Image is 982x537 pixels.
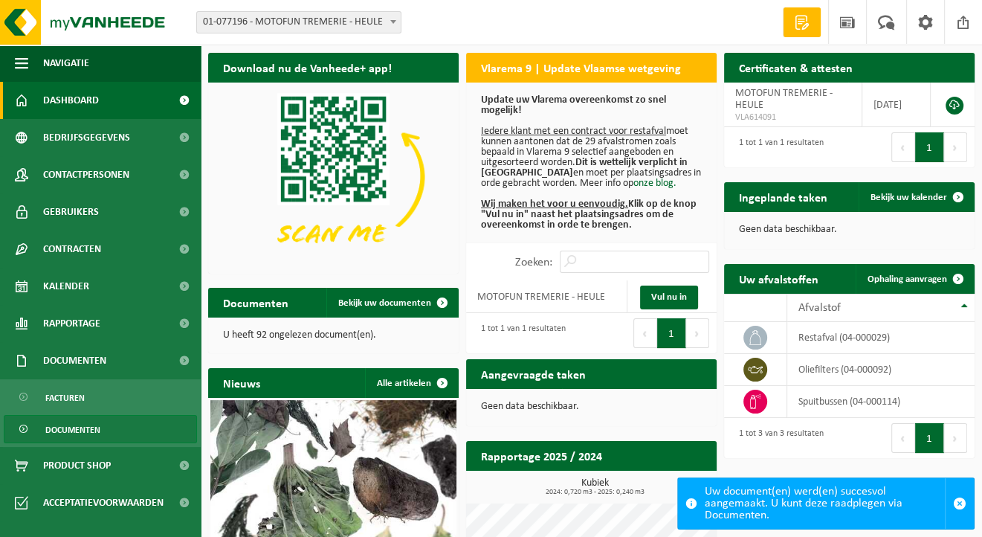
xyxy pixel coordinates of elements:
button: 1 [915,132,944,162]
button: Previous [891,423,915,453]
b: Klik op de knop "Vul nu in" naast het plaatsingsadres om de overeenkomst in orde te brengen. [481,199,697,231]
p: Geen data beschikbaar. [739,225,960,235]
h2: Rapportage 2025 / 2024 [466,441,617,470]
p: Geen data beschikbaar. [481,402,702,412]
button: Previous [633,318,657,348]
span: Afvalstof [798,302,841,314]
u: Wij maken het voor u eenvoudig. [481,199,628,210]
a: Facturen [4,383,197,411]
span: Navigatie [43,45,89,82]
button: Next [944,423,967,453]
span: Gebruikers [43,193,99,231]
span: Ophaling aanvragen [868,274,947,284]
span: Acceptatievoorwaarden [43,484,164,521]
span: 2024: 0,720 m3 - 2025: 0,240 m3 [474,489,717,496]
h2: Nieuws [208,368,275,397]
h2: Aangevraagde taken [466,359,601,388]
a: Bekijk rapportage [606,470,715,500]
span: Contactpersonen [43,156,129,193]
h2: Vlarema 9 | Update Vlaamse wetgeving [466,53,696,82]
a: Vul nu in [640,286,698,309]
h2: Documenten [208,288,303,317]
img: Download de VHEPlus App [208,83,459,271]
td: spuitbussen (04-000114) [787,386,975,418]
span: Bekijk uw documenten [338,298,431,308]
a: Ophaling aanvragen [856,264,973,294]
td: MOTOFUN TREMERIE - HEULE [466,280,627,313]
button: Previous [891,132,915,162]
b: Dit is wettelijk verplicht in [GEOGRAPHIC_DATA] [481,157,688,179]
h2: Uw afvalstoffen [724,264,833,293]
h2: Download nu de Vanheede+ app! [208,53,407,82]
p: moet kunnen aantonen dat de 29 afvalstromen zoals bepaald in Vlarema 9 selectief aangeboden en ui... [481,95,702,231]
h3: Kubiek [474,478,717,496]
span: MOTOFUN TREMERIE - HEULE [735,88,833,111]
label: Zoeken: [515,257,552,268]
a: Bekijk uw documenten [326,288,457,318]
b: Update uw Vlarema overeenkomst zo snel mogelijk! [481,94,666,116]
span: VLA614091 [735,112,850,123]
span: Rapportage [43,305,100,342]
span: Bekijk uw kalender [870,193,947,202]
div: 1 tot 3 van 3 resultaten [731,422,824,454]
span: Product Shop [43,447,111,484]
a: onze blog. [633,178,676,189]
button: Next [686,318,709,348]
span: Contracten [43,231,101,268]
span: 01-077196 - MOTOFUN TREMERIE - HEULE [197,12,401,33]
span: 01-077196 - MOTOFUN TREMERIE - HEULE [196,11,401,33]
div: 1 tot 1 van 1 resultaten [731,131,824,164]
span: Dashboard [43,82,99,119]
h2: Certificaten & attesten [724,53,868,82]
div: 1 tot 1 van 1 resultaten [474,317,566,350]
p: U heeft 92 ongelezen document(en). [223,330,444,341]
span: Documenten [45,416,100,444]
td: restafval (04-000029) [787,322,975,354]
span: Bedrijfsgegevens [43,119,130,156]
td: oliefilters (04-000092) [787,354,975,386]
button: 1 [657,318,686,348]
button: Next [944,132,967,162]
span: Facturen [45,384,85,412]
a: Documenten [4,415,197,443]
td: [DATE] [862,83,931,127]
span: Kalender [43,268,89,305]
a: Bekijk uw kalender [859,182,973,212]
div: Uw document(en) werd(en) succesvol aangemaakt. U kunt deze raadplegen via Documenten. [705,478,945,529]
button: 1 [915,423,944,453]
u: Iedere klant met een contract voor restafval [481,126,666,137]
a: Alle artikelen [365,368,457,398]
span: Documenten [43,342,106,379]
h2: Ingeplande taken [724,182,842,211]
